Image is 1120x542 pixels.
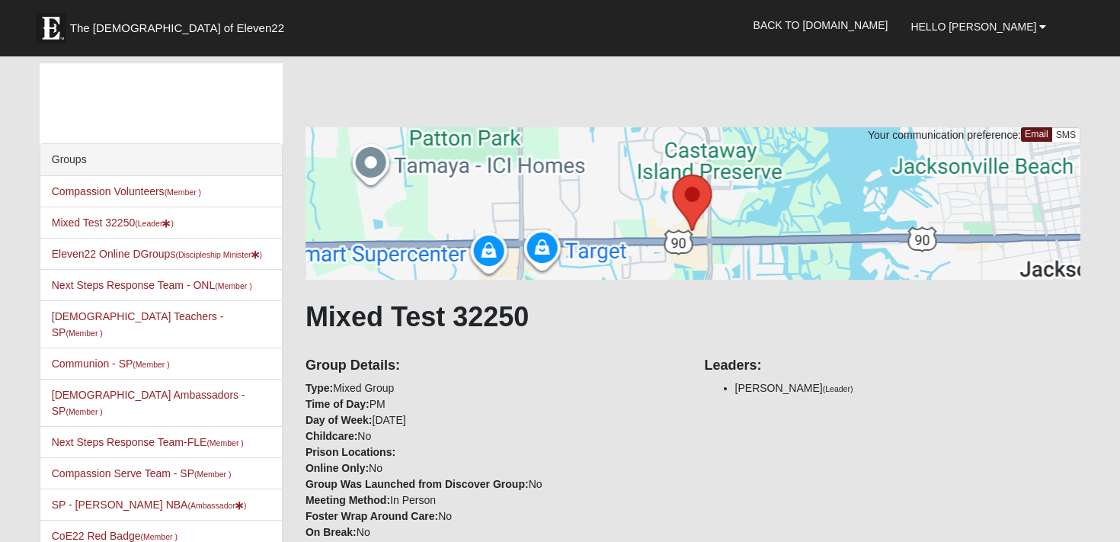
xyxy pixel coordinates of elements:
[187,501,246,510] small: (Ambassador )
[306,446,395,458] strong: Prison Locations:
[306,462,369,474] strong: Online Only:
[306,510,438,522] strong: Foster Wrap Around Care:
[735,380,1081,396] li: [PERSON_NAME]
[133,360,169,369] small: (Member )
[215,281,251,290] small: (Member )
[40,144,282,176] div: Groups
[52,499,247,511] a: SP - [PERSON_NAME] NBA(Ambassador)
[165,188,201,197] small: (Member )
[705,358,1081,374] h4: Leaders:
[742,6,900,44] a: Back to [DOMAIN_NAME]
[66,407,102,416] small: (Member )
[1021,127,1052,142] a: Email
[52,248,262,260] a: Eleven22 Online DGroups(Discipleship Minister)
[306,478,529,490] strong: Group Was Launched from Discover Group:
[306,382,333,394] strong: Type:
[28,5,333,43] a: The [DEMOGRAPHIC_DATA] of Eleven22
[194,470,231,479] small: (Member )
[70,21,284,36] span: The [DEMOGRAPHIC_DATA] of Eleven22
[868,129,1021,141] span: Your communication preference:
[36,13,66,43] img: Eleven22 logo
[899,8,1058,46] a: Hello [PERSON_NAME]
[52,310,224,338] a: [DEMOGRAPHIC_DATA] Teachers - SP(Member )
[52,216,174,229] a: Mixed Test 32250(Leader)
[52,358,170,370] a: Communion - SP(Member )
[306,494,390,506] strong: Meeting Method:
[66,329,102,338] small: (Member )
[910,21,1036,33] span: Hello [PERSON_NAME]
[206,438,243,447] small: (Member )
[52,279,252,291] a: Next Steps Response Team - ONL(Member )
[1051,127,1081,143] a: SMS
[52,467,232,479] a: Compassion Serve Team - SP(Member )
[306,358,682,374] h4: Group Details:
[175,250,262,259] small: (Discipleship Minister )
[135,219,174,228] small: (Leader )
[52,185,201,197] a: Compassion Volunteers(Member )
[823,384,853,393] small: (Leader)
[52,389,245,417] a: [DEMOGRAPHIC_DATA] Ambassadors - SP(Member )
[306,398,370,410] strong: Time of Day:
[52,436,244,448] a: Next Steps Response Team-FLE(Member )
[306,414,373,426] strong: Day of Week:
[306,430,357,442] strong: Childcare:
[306,300,1080,333] h1: Mixed Test 32250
